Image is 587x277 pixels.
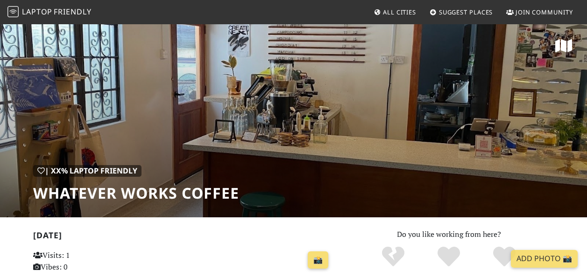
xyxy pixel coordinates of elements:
[7,6,19,17] img: LaptopFriendly
[54,7,91,17] span: Friendly
[383,8,416,16] span: All Cities
[308,251,328,269] a: 📸
[516,8,573,16] span: Join Community
[33,249,126,273] p: Visits: 1 Vibes: 0
[370,4,420,21] a: All Cities
[426,4,497,21] a: Suggest Places
[502,4,577,21] a: Join Community
[344,229,554,241] p: Do you like working from here?
[511,250,578,268] a: Add Photo 📸
[421,245,477,269] div: Yes
[22,7,52,17] span: Laptop
[7,4,92,21] a: LaptopFriendly LaptopFriendly
[439,8,493,16] span: Suggest Places
[33,165,141,177] div: | XX% Laptop Friendly
[33,230,332,244] h2: [DATE]
[476,245,532,269] div: Definitely!
[366,245,421,269] div: No
[33,184,239,202] h1: Whatever Works Coffee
